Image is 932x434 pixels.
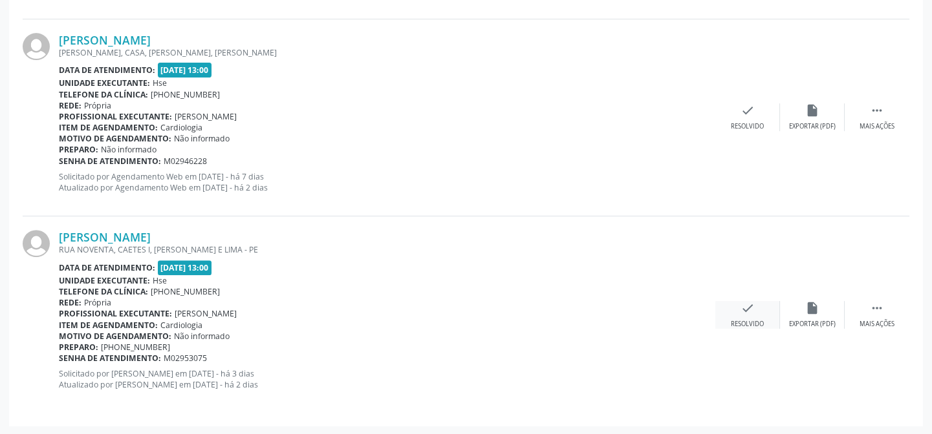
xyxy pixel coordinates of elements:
[59,286,148,297] b: Telefone da clínica:
[59,65,155,76] b: Data de atendimento:
[59,297,81,308] b: Rede:
[870,103,884,118] i: 
[153,275,167,286] span: Hse
[84,100,111,111] span: Própria
[158,260,212,275] span: [DATE] 13:00
[59,100,81,111] b: Rede:
[59,156,161,167] b: Senha de atendimento:
[59,308,172,319] b: Profissional executante:
[860,122,894,131] div: Mais ações
[151,89,220,100] span: [PHONE_NUMBER]
[153,77,167,88] span: Hse
[789,122,836,131] div: Exportar (PDF)
[59,89,148,100] b: Telefone da clínica:
[59,320,158,331] b: Item de agendamento:
[59,230,151,244] a: [PERSON_NAME]
[59,275,150,286] b: Unidade executante:
[23,33,50,60] img: img
[805,103,819,118] i: insert_drive_file
[731,320,764,329] div: Resolvido
[164,353,207,364] span: M02953075
[59,144,98,155] b: Preparo:
[59,47,715,58] div: [PERSON_NAME], CASA, [PERSON_NAME], [PERSON_NAME]
[59,331,171,342] b: Motivo de agendamento:
[59,111,172,122] b: Profissional executante:
[805,301,819,315] i: insert_drive_file
[741,301,755,315] i: check
[158,63,212,77] span: [DATE] 13:00
[731,122,764,131] div: Resolvido
[23,230,50,257] img: img
[860,320,894,329] div: Mais ações
[870,301,884,315] i: 
[59,368,715,390] p: Solicitado por [PERSON_NAME] em [DATE] - há 3 dias Atualizado por [PERSON_NAME] em [DATE] - há 2 ...
[84,297,111,308] span: Própria
[59,244,715,255] div: RUA NOVENTA, CAETES I, [PERSON_NAME] E LIMA - PE
[164,156,207,167] span: M02946228
[59,171,715,193] p: Solicitado por Agendamento Web em [DATE] - há 7 dias Atualizado por Agendamento Web em [DATE] - h...
[59,133,171,144] b: Motivo de agendamento:
[101,144,157,155] span: Não informado
[789,320,836,329] div: Exportar (PDF)
[174,331,230,342] span: Não informado
[59,262,155,273] b: Data de atendimento:
[741,103,755,118] i: check
[101,342,170,353] span: [PHONE_NUMBER]
[174,133,230,144] span: Não informado
[59,122,158,133] b: Item de agendamento:
[175,308,237,319] span: [PERSON_NAME]
[59,77,150,88] b: Unidade executante:
[59,342,98,353] b: Preparo:
[151,286,220,297] span: [PHONE_NUMBER]
[160,320,202,331] span: Cardiologia
[175,111,237,122] span: [PERSON_NAME]
[160,122,202,133] span: Cardiologia
[59,353,161,364] b: Senha de atendimento:
[59,33,151,47] a: [PERSON_NAME]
